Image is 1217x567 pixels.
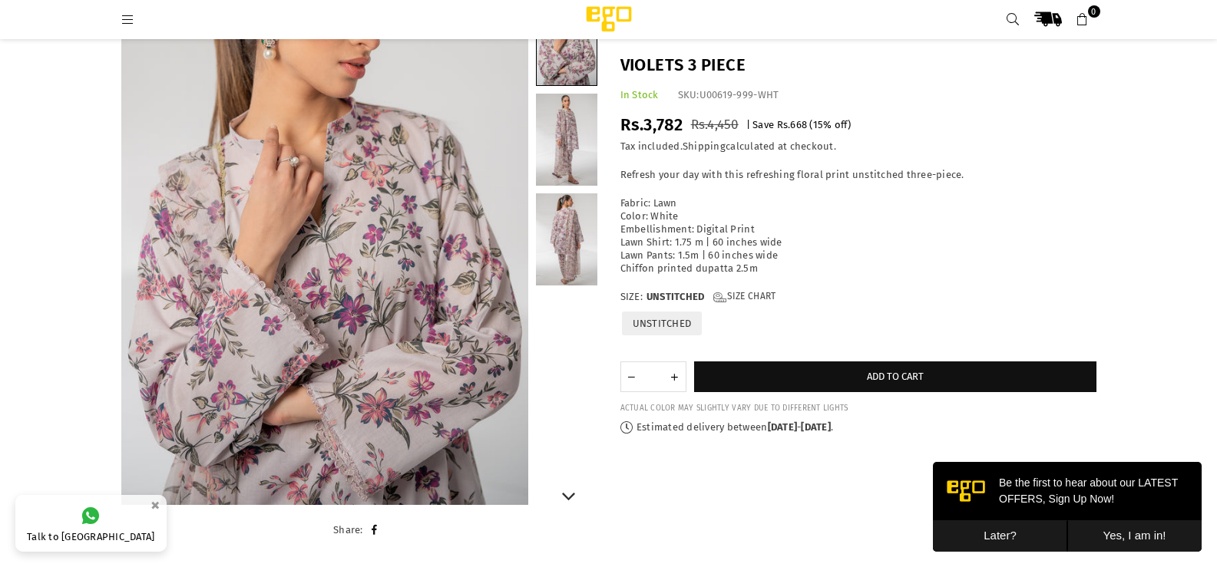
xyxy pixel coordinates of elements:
img: Ego [544,4,674,35]
quantity-input: Quantity [620,361,686,392]
button: Add to cart [694,361,1096,392]
div: ACTUAL COLOR MAY SLIGHTLY VARY DUE TO DIFFERENT LIGHTS [620,404,1096,414]
label: Size: [620,291,1096,304]
span: Rs.668 [777,119,808,130]
span: | [746,119,750,130]
a: Search [1000,5,1027,33]
time: [DATE] [768,421,798,433]
span: Save [752,119,774,130]
p: Fabric: Lawn Color: White Embellishment: Digital Print Lawn Shirt: 1.75 m | 60 inches wide Lawn P... [620,197,1096,275]
iframe: webpush-onsite [933,462,1202,552]
h1: Violets 3 Piece [620,54,1096,77]
a: Menu [114,13,142,25]
span: UNSTITCHED [647,291,705,304]
label: UNSTITCHED [620,310,704,337]
a: 0 [1069,5,1096,33]
a: Talk to [GEOGRAPHIC_DATA] [15,495,167,552]
span: Share: [333,524,363,536]
a: Shipping [683,140,726,153]
p: Refresh your day with this refreshing floral print unstitched three-piece. [620,169,1096,182]
div: Tax included. calculated at checkout. [620,140,1096,153]
span: ( % off) [809,119,851,130]
p: Estimated delivery between - . [620,421,1096,434]
span: 15 [813,119,824,130]
time: [DATE] [801,421,831,433]
span: Rs.4,450 [691,117,739,133]
span: 0 [1088,5,1100,18]
span: In Stock [620,89,659,101]
button: Next [555,482,582,509]
span: U00619-999-WHT [699,89,779,101]
div: SKU: [678,89,779,102]
a: Size Chart [713,291,776,304]
span: Add to cart [867,371,924,382]
span: Rs.3,782 [620,114,683,135]
button: × [146,493,164,518]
